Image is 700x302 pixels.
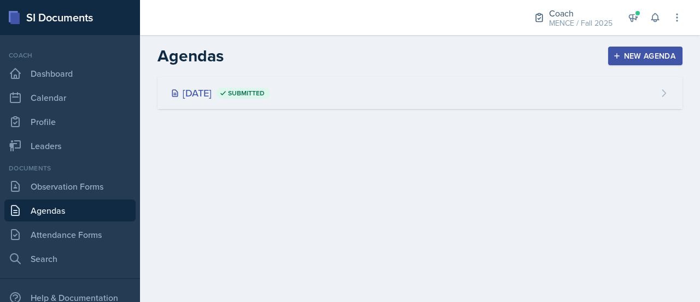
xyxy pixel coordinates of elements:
[4,111,136,133] a: Profile
[4,175,136,197] a: Observation Forms
[4,200,136,221] a: Agendas
[549,7,612,20] div: Coach
[171,86,270,100] div: [DATE]
[549,18,612,29] div: MENCE / Fall 2025
[4,62,136,84] a: Dashboard
[4,248,136,270] a: Search
[4,163,136,173] div: Documents
[4,224,136,246] a: Attendance Forms
[4,87,136,109] a: Calendar
[157,46,224,66] h2: Agendas
[228,89,265,98] span: Submitted
[4,50,136,60] div: Coach
[608,47,683,65] button: New Agenda
[157,77,682,109] a: [DATE] Submitted
[615,52,676,60] div: New Agenda
[4,135,136,157] a: Leaders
